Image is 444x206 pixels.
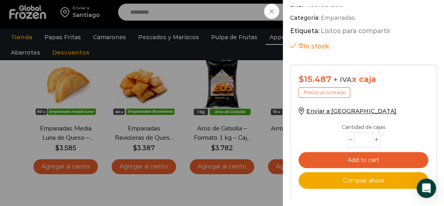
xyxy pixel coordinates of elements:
a: Enviar a [GEOGRAPHIC_DATA] [299,107,396,115]
span: Categoría: [290,14,437,22]
span: + IVA [334,76,352,84]
div: Open Intercom Messenger [417,179,436,198]
input: Product quantity [355,132,373,148]
a: Listos para compartir [320,27,390,36]
bdi: 15.487 [299,74,331,84]
div: x caja [299,73,428,85]
span: $ [299,74,304,84]
a: Empanadas [320,14,355,22]
span: Enviar a [GEOGRAPHIC_DATA] [306,107,396,115]
button: Add to cart [299,152,428,168]
button: Comprar ahora [299,172,428,189]
p: Cantidad de cajas [299,124,428,130]
p: In stock [290,41,437,52]
span: Etiqueta: [290,27,437,36]
p: Precio al contado [299,87,350,98]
